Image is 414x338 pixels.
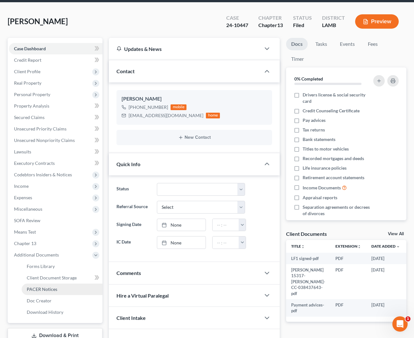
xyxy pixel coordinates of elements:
a: Extensionunfold_more [335,244,361,249]
i: expand_more [396,245,400,249]
span: [PERSON_NAME] [8,17,68,26]
a: Client Document Storage [22,272,102,284]
span: Separation agreements or decrees of divorces [303,204,371,217]
div: Case [226,14,248,22]
div: LAMB [322,22,345,29]
td: PDF [330,264,366,299]
a: Secured Claims [9,112,102,123]
div: Chapter [258,22,283,29]
a: Download History [22,306,102,318]
span: Additional Documents [14,252,59,257]
label: Signing Date [113,219,154,231]
span: 13 [277,22,283,28]
strong: 0% Completed [294,76,323,81]
span: Executory Contracts [14,160,55,166]
input: -- : -- [213,236,239,249]
td: PDF [330,253,366,264]
span: Client Document Storage [27,275,77,280]
span: Personal Property [14,92,50,97]
span: Property Analysis [14,103,49,109]
span: Secured Claims [14,115,45,120]
span: Miscellaneous [14,206,42,212]
a: Property Analysis [9,100,102,112]
a: Case Dashboard [9,43,102,54]
a: Doc Creator [22,295,102,306]
div: Filed [293,22,312,29]
span: 1 [405,316,410,321]
a: Unsecured Priority Claims [9,123,102,135]
span: Case Dashboard [14,46,46,51]
div: mobile [171,104,186,110]
span: Life insurance policies [303,165,347,171]
span: Download History [27,309,63,315]
td: PDF [330,299,366,317]
label: Status [113,183,154,196]
a: SOFA Review [9,215,102,226]
span: Lawsuits [14,149,31,154]
span: Chapter 13 [14,241,36,246]
span: Expenses [14,195,32,200]
span: Quick Info [116,161,140,167]
iframe: Intercom live chat [392,316,408,332]
div: [PHONE_NUMBER] [129,104,168,110]
a: Date Added expand_more [371,244,400,249]
span: Contact [116,68,135,74]
span: Means Test [14,229,36,235]
a: None [157,219,205,231]
span: Income Documents [303,185,341,191]
button: Preview [355,14,399,29]
div: Status [293,14,312,22]
td: LF1 signed-pdf [286,253,330,264]
i: unfold_more [301,245,305,249]
a: Credit Report [9,54,102,66]
a: Fees [362,38,383,50]
span: Appraisal reports [303,194,337,201]
a: Executory Contracts [9,158,102,169]
a: Lawsuits [9,146,102,158]
a: None [157,236,205,249]
input: -- : -- [213,219,239,231]
div: home [206,113,220,118]
i: unfold_more [357,245,361,249]
div: Chapter [258,14,283,22]
span: Credit Report [14,57,41,63]
span: Drivers license & social security card [303,92,371,104]
span: SOFA Review [14,218,40,223]
label: Referral Source [113,201,154,214]
td: [DATE] [366,253,405,264]
a: Events [335,38,360,50]
span: Hire a Virtual Paralegal [116,292,169,299]
label: IC Date [113,236,154,249]
a: Tasks [310,38,332,50]
span: Client Intake [116,315,146,321]
span: Titles to motor vehicles [303,146,349,152]
div: 24-10447 [226,22,248,29]
span: Recorded mortgages and deeds [303,155,364,162]
div: District [322,14,345,22]
a: View All [388,232,404,236]
td: Payment advices-pdf [286,299,330,317]
div: [PERSON_NAME] [122,95,267,103]
span: Bank statements [303,136,335,143]
span: PACER Notices [27,286,57,292]
span: Retirement account statements [303,174,364,181]
span: Forms Library [27,264,55,269]
span: Codebtors Insiders & Notices [14,172,72,177]
span: Tax returns [303,127,325,133]
a: Unsecured Nonpriority Claims [9,135,102,146]
span: Unsecured Priority Claims [14,126,67,131]
button: New Contact [122,135,267,140]
span: Comments [116,270,141,276]
span: Client Profile [14,69,40,74]
a: Forms Library [22,261,102,272]
span: Unsecured Nonpriority Claims [14,137,75,143]
a: Titleunfold_more [291,244,305,249]
td: [DATE] [366,299,405,317]
span: Doc Creator [27,298,52,303]
span: Pay advices [303,117,326,123]
a: PACER Notices [22,284,102,295]
a: Docs [286,38,308,50]
div: Updates & News [116,46,253,52]
td: [DATE] [366,264,405,299]
span: Real Property [14,80,41,86]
